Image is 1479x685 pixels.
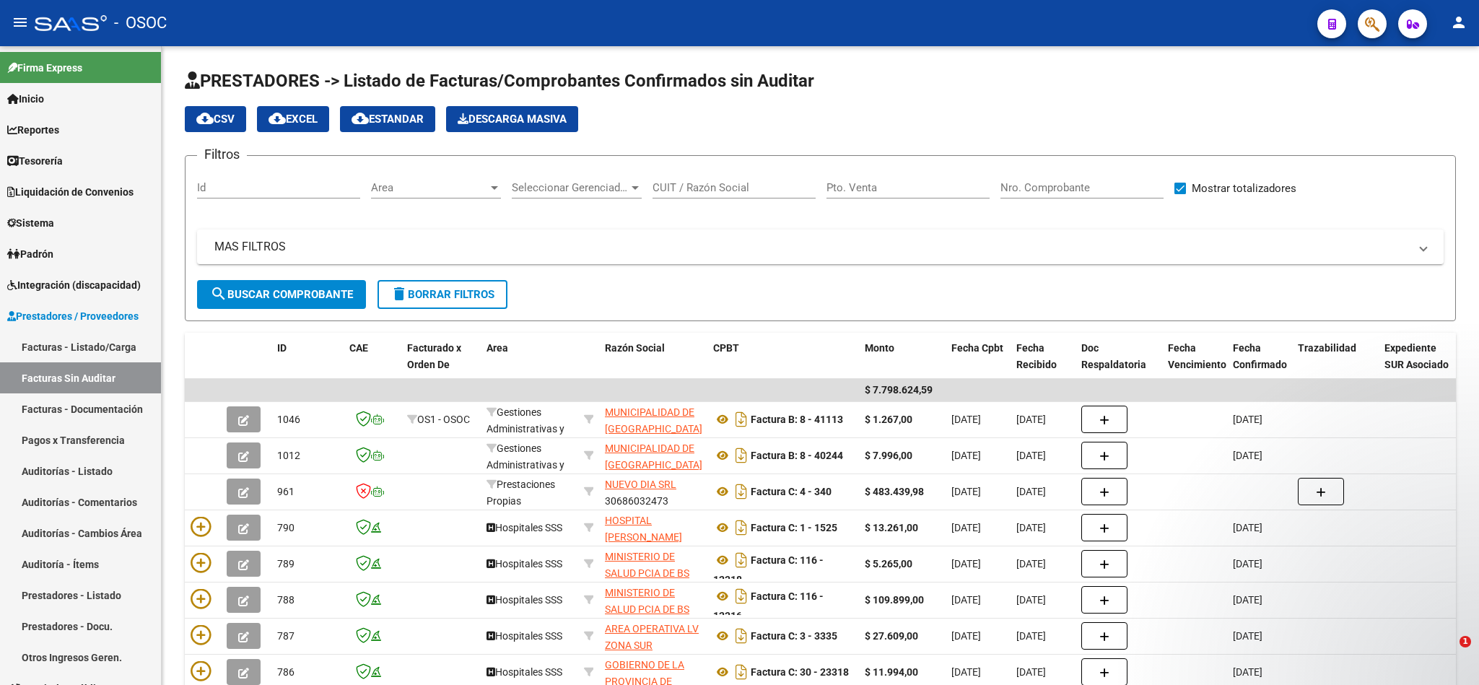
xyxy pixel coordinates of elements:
h3: Filtros [197,144,247,165]
i: Descargar documento [732,624,751,647]
datatable-header-cell: Area [481,333,578,396]
strong: Factura C: 116 - 12318 [713,554,824,585]
span: 961 [277,486,295,497]
datatable-header-cell: CAE [344,333,401,396]
span: Tesorería [7,153,63,169]
span: [DATE] [1233,666,1262,678]
span: HOSPITAL [PERSON_NAME] [605,515,682,543]
span: MUNICIPALIDAD DE [GEOGRAPHIC_DATA][PERSON_NAME] [605,442,702,487]
i: Descargar documento [732,444,751,467]
strong: $ 5.265,00 [865,558,912,570]
datatable-header-cell: Fecha Vencimiento [1162,333,1227,396]
button: CSV [185,106,246,132]
span: CPBT [713,342,739,354]
datatable-header-cell: Trazabilidad [1292,333,1379,396]
button: Descarga Masiva [446,106,578,132]
span: 787 [277,630,295,642]
span: 790 [277,522,295,533]
span: [DATE] [1016,594,1046,606]
strong: Factura B: 8 - 41113 [751,414,843,425]
span: Hospitales SSS [487,630,562,642]
span: Padrón [7,246,53,262]
mat-icon: search [210,285,227,302]
strong: $ 13.261,00 [865,522,918,533]
span: OS1 - OSOC [417,414,470,425]
i: Descargar documento [732,549,751,572]
span: [DATE] [1016,666,1046,678]
span: MUNICIPALIDAD DE [GEOGRAPHIC_DATA][PERSON_NAME] [605,406,702,451]
span: Seleccionar Gerenciador [512,181,629,194]
i: Descargar documento [732,408,751,431]
strong: Factura C: 30 - 23318 [751,666,849,678]
datatable-header-cell: Fecha Confirmado [1227,333,1292,396]
span: [DATE] [951,594,981,606]
span: MINISTERIO DE SALUD PCIA DE BS AS O. P. [605,587,689,632]
span: Fecha Vencimiento [1168,342,1226,370]
button: EXCEL [257,106,329,132]
div: 30686032473 [605,476,702,507]
span: Estandar [352,113,424,126]
span: [DATE] [1016,558,1046,570]
mat-icon: cloud_download [196,110,214,127]
datatable-header-cell: ID [271,333,344,396]
span: Hospitales SSS [487,558,562,570]
span: MINISTERIO DE SALUD PCIA DE BS AS O. P. [605,551,689,595]
span: [DATE] [1233,450,1262,461]
span: [DATE] [951,522,981,533]
span: 789 [277,558,295,570]
div: 30545681508 [605,404,702,435]
strong: $ 27.609,00 [865,630,918,642]
button: Buscar Comprobante [197,280,366,309]
span: Area [371,181,488,194]
strong: $ 483.439,98 [865,486,924,497]
div: 30545681508 [605,440,702,471]
span: [DATE] [951,630,981,642]
strong: $ 109.899,00 [865,594,924,606]
strong: $ 7.996,00 [865,450,912,461]
i: Descargar documento [732,516,751,539]
span: [DATE] [951,414,981,425]
span: Hospitales SSS [487,666,562,678]
span: 788 [277,594,295,606]
span: Expediente SUR Asociado [1384,342,1449,370]
span: Liquidación de Convenios [7,184,134,200]
span: NUEVO DIA SRL [605,479,676,490]
span: [DATE] [1233,522,1262,533]
span: 1012 [277,450,300,461]
span: PRESTADORES -> Listado de Facturas/Comprobantes Confirmados sin Auditar [185,71,814,91]
span: Inicio [7,91,44,107]
span: Buscar Comprobante [210,288,353,301]
span: Mostrar totalizadores [1192,180,1296,197]
span: CSV [196,113,235,126]
span: Descarga Masiva [458,113,567,126]
span: - OSOC [114,7,167,39]
span: Razón Social [605,342,665,354]
span: Prestadores / Proveedores [7,308,139,324]
span: Gestiones Administrativas y Otros [487,406,564,451]
mat-icon: cloud_download [352,110,369,127]
mat-icon: delete [391,285,408,302]
datatable-header-cell: Monto [859,333,946,396]
span: Trazabilidad [1298,342,1356,354]
strong: $ 1.267,00 [865,414,912,425]
span: EXCEL [269,113,318,126]
span: 1046 [277,414,300,425]
datatable-header-cell: Expediente SUR Asociado [1379,333,1458,396]
datatable-header-cell: Fecha Recibido [1011,333,1076,396]
span: Prestaciones Propias [487,479,555,507]
i: Descargar documento [732,480,751,503]
mat-icon: menu [12,14,29,31]
span: [DATE] [1233,414,1262,425]
span: Monto [865,342,894,354]
div: 30999282128 [605,512,702,543]
span: [DATE] [1016,486,1046,497]
span: Fecha Recibido [1016,342,1057,370]
span: [DATE] [1016,630,1046,642]
datatable-header-cell: Doc Respaldatoria [1076,333,1162,396]
span: Hospitales SSS [487,594,562,606]
span: [DATE] [951,450,981,461]
span: 786 [277,666,295,678]
span: [DATE] [1016,414,1046,425]
i: Descargar documento [732,585,751,608]
span: Hospitales SSS [487,522,562,533]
